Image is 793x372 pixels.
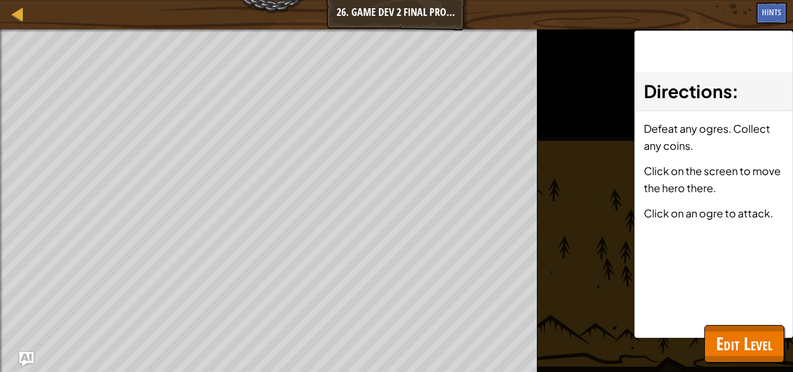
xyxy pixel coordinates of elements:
[19,352,33,366] button: Ask AI
[644,78,784,105] h3: :
[716,331,772,356] span: Edit Level
[644,120,784,154] p: Defeat any ogres. Collect any coins.
[762,6,781,18] span: Hints
[644,205,784,222] p: Click on an ogre to attack.
[644,162,784,196] p: Click on the screen to move the hero there.
[644,80,732,102] span: Directions
[704,325,784,363] button: Edit Level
